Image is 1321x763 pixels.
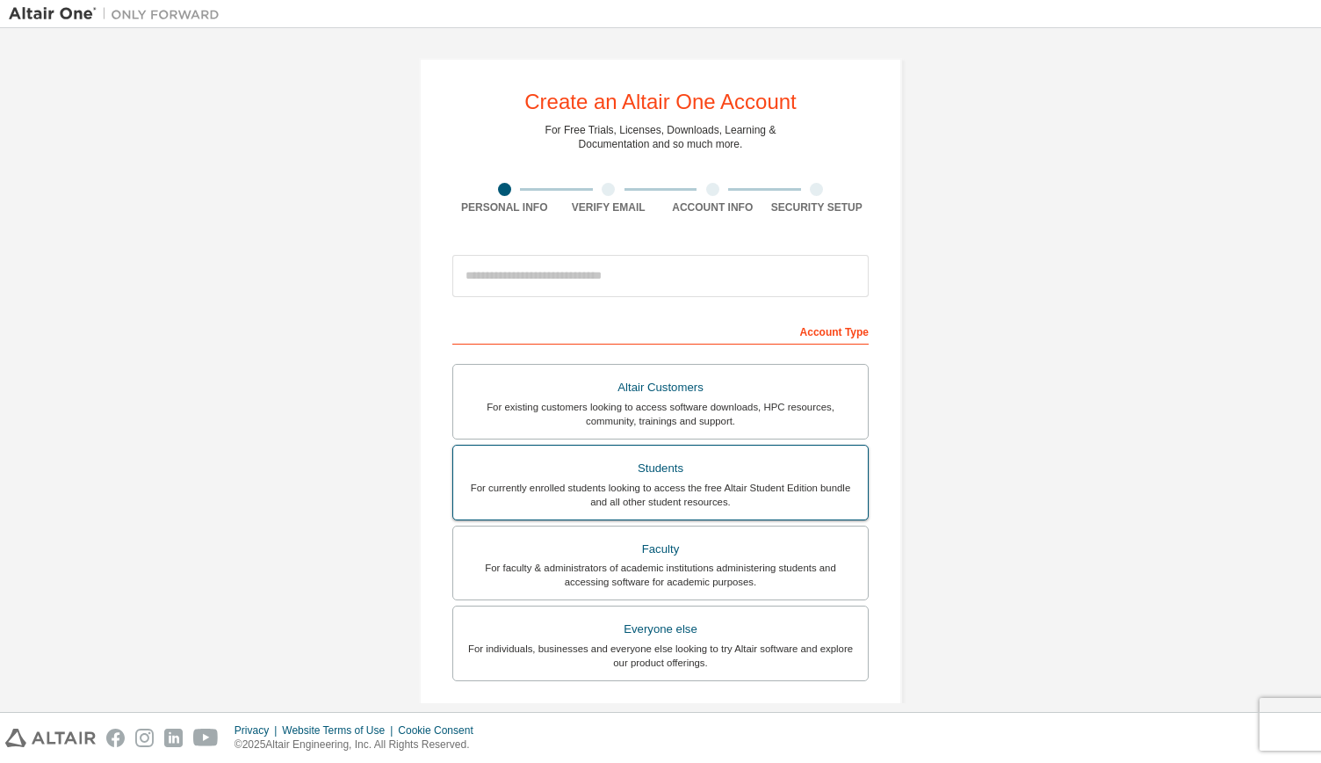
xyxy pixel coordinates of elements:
[398,723,483,738] div: Cookie Consent
[452,200,557,214] div: Personal Info
[5,729,96,747] img: altair_logo.svg
[452,316,869,345] div: Account Type
[464,642,857,670] div: For individuals, businesses and everyone else looking to try Altair software and explore our prod...
[235,738,484,752] p: © 2025 Altair Engineering, Inc. All Rights Reserved.
[193,729,219,747] img: youtube.svg
[464,400,857,428] div: For existing customers looking to access software downloads, HPC resources, community, trainings ...
[464,537,857,562] div: Faculty
[106,729,125,747] img: facebook.svg
[282,723,398,738] div: Website Terms of Use
[464,375,857,400] div: Altair Customers
[557,200,661,214] div: Verify Email
[135,729,154,747] img: instagram.svg
[464,617,857,642] div: Everyone else
[765,200,870,214] div: Security Setup
[9,5,228,23] img: Altair One
[464,481,857,509] div: For currently enrolled students looking to access the free Altair Student Edition bundle and all ...
[235,723,282,738] div: Privacy
[464,456,857,481] div: Students
[545,123,776,151] div: For Free Trials, Licenses, Downloads, Learning & Documentation and so much more.
[164,729,183,747] img: linkedin.svg
[660,200,765,214] div: Account Info
[464,561,857,589] div: For faculty & administrators of academic institutions administering students and accessing softwa...
[524,91,797,113] div: Create an Altair One Account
